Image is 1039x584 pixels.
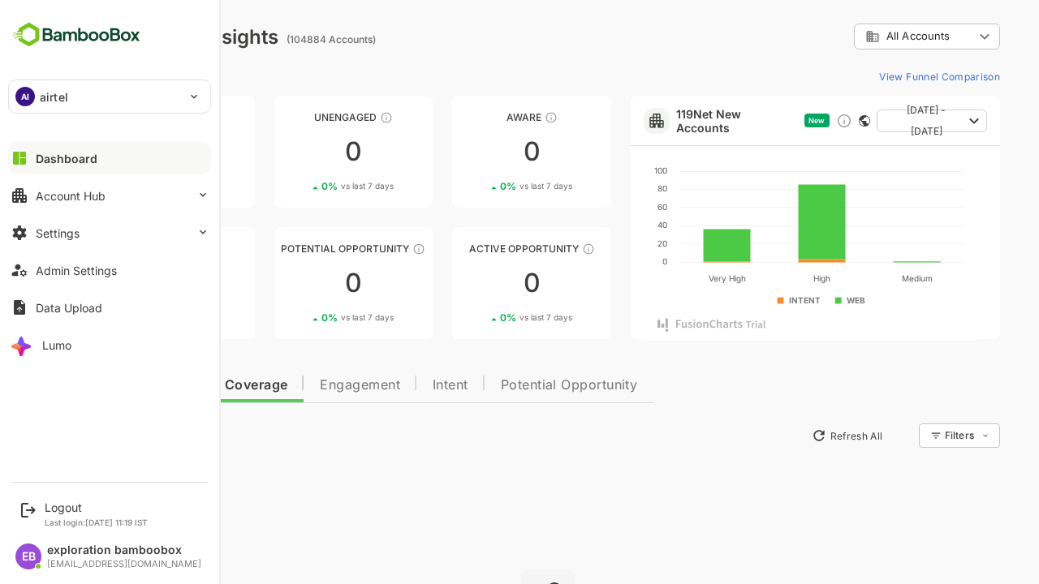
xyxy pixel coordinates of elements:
[888,429,917,441] div: Filters
[265,180,337,192] div: 0 %
[443,180,515,192] div: 0 %
[8,19,145,50] img: BambooboxFullLogoMark.5f36c76dfaba33ec1ec1367b70bb1252.svg
[36,264,117,277] div: Admin Settings
[39,243,198,255] div: Engaged
[619,107,741,135] a: 119Net New Accounts
[47,543,201,557] div: exploration bamboobox
[752,116,768,125] span: New
[55,379,231,392] span: Data Quality and Coverage
[748,423,833,449] button: Refresh All
[395,227,554,339] a: Active OpportunityThese accounts have open opportunities which might be at any of the Sales Stage...
[230,33,324,45] ag: (104884 Accounts)
[9,80,210,113] div: AIairtel
[463,311,515,324] span: vs last 7 days
[443,311,515,324] div: 0 %
[395,111,554,123] div: Aware
[833,100,906,142] span: [DATE] - [DATE]
[395,96,554,208] a: AwareThese accounts have just entered the buying cycle and need further nurturing00%vs last 7 days
[463,180,515,192] span: vs last 7 days
[39,270,198,296] div: 0
[606,256,610,266] text: 0
[601,183,610,193] text: 80
[802,115,813,127] div: This card does not support filter and segments
[757,273,774,284] text: High
[218,243,377,255] div: Potential Opportunity
[39,421,157,450] button: New Insights
[39,139,198,165] div: 0
[39,227,198,339] a: EngagedThese accounts are warm, further nurturing would qualify them to MQAs00%vs last 7 days
[323,111,336,124] div: These accounts have not shown enough engagement and need nurturing
[87,180,159,192] div: 0 %
[601,220,610,230] text: 40
[444,379,581,392] span: Potential Opportunity
[601,238,610,248] text: 20
[845,273,876,283] text: Medium
[820,109,930,132] button: [DATE] - [DATE]
[106,311,159,324] span: vs last 7 days
[39,96,198,208] a: UnreachedThese accounts have not been engaged with for a defined time period00%vs last 7 days
[218,96,377,208] a: UnengagedThese accounts have not shown enough engagement and need nurturing00%vs last 7 days
[218,139,377,165] div: 0
[284,180,337,192] span: vs last 7 days
[395,243,554,255] div: Active Opportunity
[597,165,610,175] text: 100
[218,270,377,296] div: 0
[395,139,554,165] div: 0
[808,29,917,44] div: All Accounts
[488,111,501,124] div: These accounts have just entered the buying cycle and need further nurturing
[830,30,893,42] span: All Accounts
[87,311,159,324] div: 0 %
[36,152,97,165] div: Dashboard
[39,111,198,123] div: Unreached
[8,142,211,174] button: Dashboard
[15,87,35,106] div: AI
[8,328,211,361] button: Lumo
[779,113,795,129] div: Discover new ICP-fit accounts showing engagement — via intent surges, anonymous website visits, L...
[45,517,148,527] p: Last login: [DATE] 11:19 IST
[47,559,201,569] div: [EMAIL_ADDRESS][DOMAIN_NAME]
[137,243,150,255] div: These accounts are warm, further nurturing would qualify them to MQAs
[36,189,106,203] div: Account Hub
[15,543,41,569] div: EB
[816,63,943,89] button: View Funnel Comparison
[8,217,211,249] button: Settings
[8,291,211,324] button: Data Upload
[40,88,68,105] p: airtel
[886,421,943,450] div: Filters
[601,202,610,212] text: 60
[36,301,102,315] div: Data Upload
[42,338,71,352] div: Lumo
[376,379,412,392] span: Intent
[797,21,943,53] div: All Accounts
[395,270,554,296] div: 0
[652,273,689,284] text: Very High
[45,500,148,514] div: Logout
[525,243,538,255] div: These accounts have open opportunities which might be at any of the Sales Stages
[356,243,369,255] div: These accounts are MQAs and can be passed on to Inside Sales
[8,254,211,286] button: Admin Settings
[39,25,222,49] div: Dashboard Insights
[106,180,159,192] span: vs last 7 days
[218,227,377,339] a: Potential OpportunityThese accounts are MQAs and can be passed on to Inside Sales00%vs last 7 days
[36,226,80,240] div: Settings
[284,311,337,324] span: vs last 7 days
[263,379,343,392] span: Engagement
[218,111,377,123] div: Unengaged
[8,179,211,212] button: Account Hub
[144,111,157,124] div: These accounts have not been engaged with for a defined time period
[265,311,337,324] div: 0 %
